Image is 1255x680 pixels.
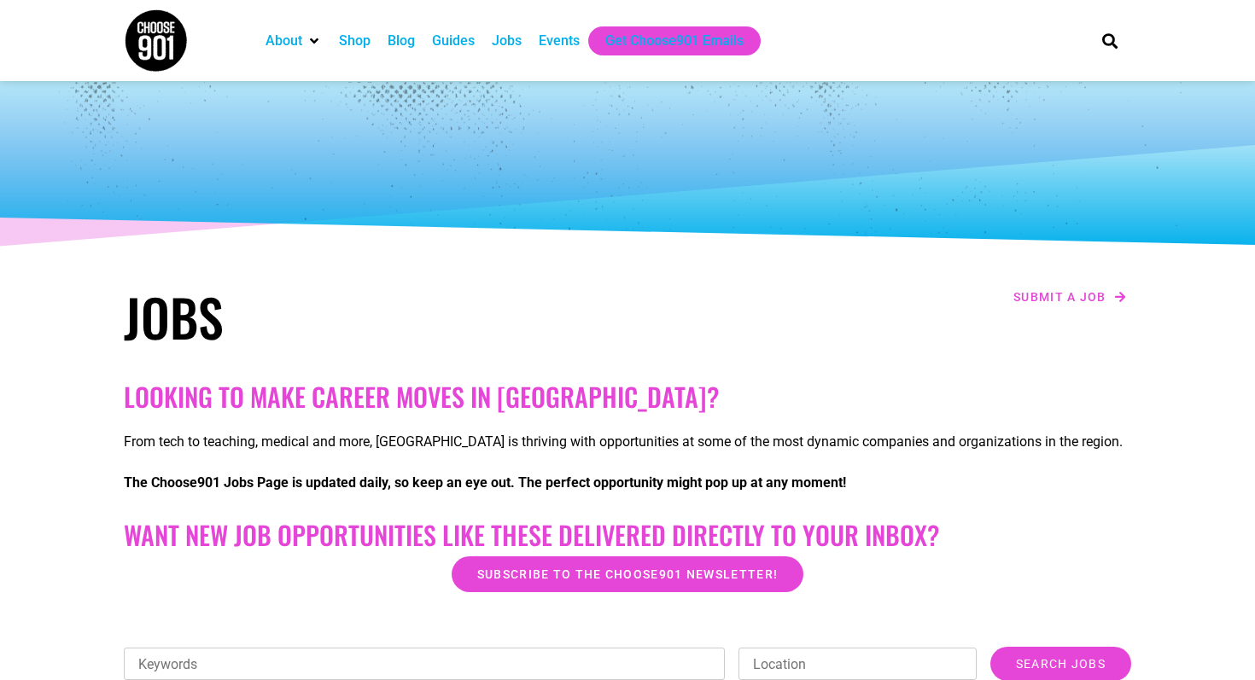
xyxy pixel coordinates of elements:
a: Blog [388,31,415,51]
input: Location [738,648,977,680]
a: Events [539,31,580,51]
nav: Main nav [257,26,1073,55]
a: Guides [432,31,475,51]
a: About [266,31,302,51]
a: Submit a job [1008,286,1131,308]
p: From tech to teaching, medical and more, [GEOGRAPHIC_DATA] is thriving with opportunities at some... [124,432,1131,452]
span: Subscribe to the Choose901 newsletter! [477,568,778,580]
a: Shop [339,31,371,51]
div: About [257,26,330,55]
a: Get Choose901 Emails [605,31,744,51]
h1: Jobs [124,286,619,347]
a: Jobs [492,31,522,51]
h2: Looking to make career moves in [GEOGRAPHIC_DATA]? [124,381,1131,412]
input: Keywords [124,648,725,680]
strong: The Choose901 Jobs Page is updated daily, so keep an eye out. The perfect opportunity might pop u... [124,474,846,491]
a: Subscribe to the Choose901 newsletter! [452,556,803,592]
h2: Want New Job Opportunities like these Delivered Directly to your Inbox? [124,520,1131,550]
span: Submit a job [1013,291,1106,303]
div: Search [1096,26,1124,55]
